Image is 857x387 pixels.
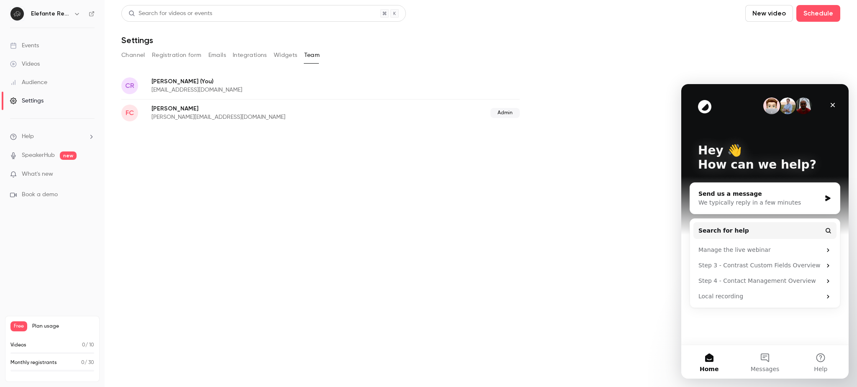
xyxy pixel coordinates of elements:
[745,5,793,22] button: New video
[10,341,26,349] p: Videos
[81,360,85,365] span: 0
[22,170,53,179] span: What's new
[151,77,381,86] p: [PERSON_NAME]
[10,321,27,331] span: Free
[85,171,95,178] iframe: Noticeable Trigger
[121,49,145,62] button: Channel
[10,60,40,68] div: Videos
[121,35,153,45] h1: Settings
[198,77,213,86] span: (You)
[32,323,94,330] span: Plan usage
[10,132,95,141] li: help-dropdown-opener
[152,49,202,62] button: Registration form
[60,151,77,160] span: new
[10,7,24,21] img: Elefante RevOps
[125,81,134,91] span: CR
[10,359,57,366] p: Monthly registrants
[490,108,520,118] span: Admin
[81,359,94,366] p: / 30
[151,105,388,113] p: [PERSON_NAME]
[128,9,212,18] div: Search for videos or events
[304,49,320,62] button: Team
[22,190,58,199] span: Book a demo
[796,5,840,22] button: Schedule
[274,49,298,62] button: Widgets
[10,97,44,105] div: Settings
[233,49,267,62] button: Integrations
[10,78,47,87] div: Audience
[31,10,70,18] h6: Elefante RevOps
[22,132,34,141] span: Help
[151,86,381,94] p: [EMAIL_ADDRESS][DOMAIN_NAME]
[151,113,388,121] p: [PERSON_NAME][EMAIL_ADDRESS][DOMAIN_NAME]
[10,41,39,50] div: Events
[681,84,849,379] iframe: Intercom live chat
[82,341,94,349] p: / 10
[208,49,226,62] button: Emails
[22,151,55,160] a: SpeakerHub
[82,343,85,348] span: 0
[126,108,134,118] span: FC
